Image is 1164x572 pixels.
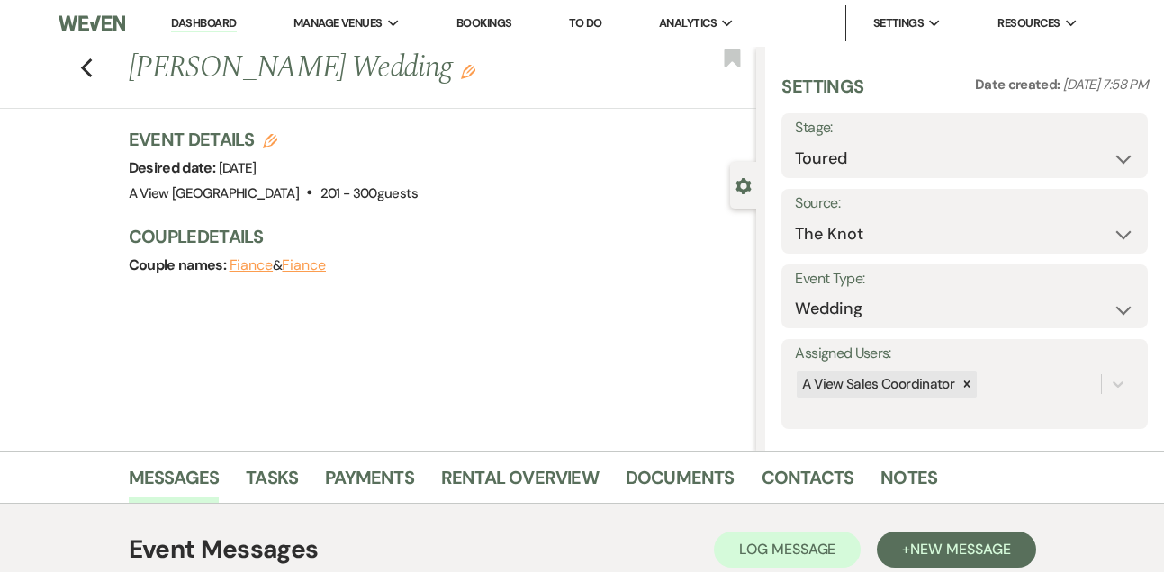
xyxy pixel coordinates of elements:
[626,463,735,503] a: Documents
[739,540,835,559] span: Log Message
[795,115,1134,141] label: Stage:
[129,531,319,568] h1: Event Messages
[762,463,854,503] a: Contacts
[246,463,298,503] a: Tasks
[877,532,1035,568] button: +New Message
[171,15,236,32] a: Dashboard
[795,191,1134,217] label: Source:
[569,15,602,31] a: To Do
[795,266,1134,292] label: Event Type:
[880,463,937,503] a: Notes
[997,14,1060,32] span: Resources
[129,47,624,90] h1: [PERSON_NAME] Wedding
[781,74,863,113] h3: Settings
[230,258,274,273] button: Fiance
[129,127,418,152] h3: Event Details
[1063,76,1148,94] span: [DATE] 7:58 PM
[129,255,230,274] span: Couple names:
[456,15,512,31] a: Bookings
[230,256,326,274] span: &
[282,258,326,273] button: Fiance
[659,14,717,32] span: Analytics
[873,14,925,32] span: Settings
[714,532,861,568] button: Log Message
[129,463,220,503] a: Messages
[795,341,1134,367] label: Assigned Users:
[129,184,300,202] span: A View [GEOGRAPHIC_DATA]
[797,371,957,398] div: A View Sales Coordinator
[975,76,1063,94] span: Date created:
[441,463,599,503] a: Rental Overview
[129,158,219,177] span: Desired date:
[219,159,257,177] span: [DATE]
[461,63,475,79] button: Edit
[293,14,383,32] span: Manage Venues
[325,463,414,503] a: Payments
[910,540,1010,559] span: New Message
[59,4,125,42] img: Weven Logo
[320,184,418,202] span: 201 - 300 guests
[735,176,752,193] button: Close lead details
[129,224,739,249] h3: Couple Details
